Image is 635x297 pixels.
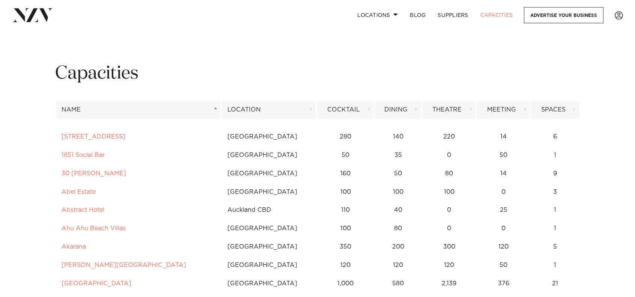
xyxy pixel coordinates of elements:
[351,7,404,23] a: Locations
[421,256,476,274] td: 120
[477,146,531,164] td: 50
[375,101,421,119] th: Dining: activate to sort column ascending
[62,207,104,213] a: Abstract Hotel
[421,183,476,201] td: 100
[531,238,580,256] td: 5
[421,128,476,146] td: 220
[531,164,580,183] td: 9
[316,256,375,274] td: 120
[62,189,96,195] a: Abel Estate
[375,146,421,164] td: 35
[221,219,316,238] td: [GEOGRAPHIC_DATA]
[531,256,580,274] td: 1
[474,7,519,23] a: Capacities
[421,201,476,219] td: 0
[531,183,580,201] td: 3
[477,128,531,146] td: 14
[221,183,316,201] td: [GEOGRAPHIC_DATA]
[524,7,603,23] a: Advertise your business
[375,274,421,293] td: 580
[62,280,131,286] a: [GEOGRAPHIC_DATA]
[477,274,531,293] td: 376
[421,101,476,119] th: Theatre: activate to sort column ascending
[316,274,375,293] td: 1,000
[316,219,375,238] td: 100
[221,256,316,274] td: [GEOGRAPHIC_DATA]
[221,201,316,219] td: Auckland CBD
[221,164,316,183] td: [GEOGRAPHIC_DATA]
[221,128,316,146] td: [GEOGRAPHIC_DATA]
[432,7,474,23] a: SUPPLIERS
[221,146,316,164] td: [GEOGRAPHIC_DATA]
[62,134,125,140] a: [STREET_ADDRESS]
[375,183,421,201] td: 100
[421,238,476,256] td: 300
[477,256,531,274] td: 50
[531,274,580,293] td: 21
[62,244,86,250] a: Akarana
[477,201,531,219] td: 25
[62,225,126,231] a: Ahu Ahu Beach Villas
[316,164,375,183] td: 160
[221,274,316,293] td: [GEOGRAPHIC_DATA]
[316,201,375,219] td: 110
[62,170,126,176] a: 30 [PERSON_NAME]
[221,238,316,256] td: [GEOGRAPHIC_DATA]
[421,146,476,164] td: 0
[62,262,186,268] a: [PERSON_NAME][GEOGRAPHIC_DATA]
[531,201,580,219] td: 1
[375,219,421,238] td: 80
[55,62,580,86] h1: Capacities
[421,164,476,183] td: 80
[316,128,375,146] td: 280
[477,238,531,256] td: 120
[404,7,432,23] a: BLOG
[375,238,421,256] td: 200
[477,164,531,183] td: 14
[316,238,375,256] td: 350
[375,201,421,219] td: 40
[375,128,421,146] td: 140
[55,101,221,119] th: Name: activate to sort column descending
[316,101,375,119] th: Cocktail: activate to sort column ascending
[316,183,375,201] td: 100
[531,101,580,119] th: Spaces: activate to sort column ascending
[531,128,580,146] td: 6
[477,183,531,201] td: 0
[421,219,476,238] td: 0
[476,101,530,119] th: Meeting: activate to sort column ascending
[531,219,580,238] td: 1
[375,256,421,274] td: 120
[477,219,531,238] td: 0
[12,8,53,22] img: nzv-logo.png
[316,146,375,164] td: 50
[62,152,105,158] a: 1851 Social Bar
[221,101,316,119] th: Location: activate to sort column ascending
[421,274,476,293] td: 2,139
[531,146,580,164] td: 1
[375,164,421,183] td: 50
